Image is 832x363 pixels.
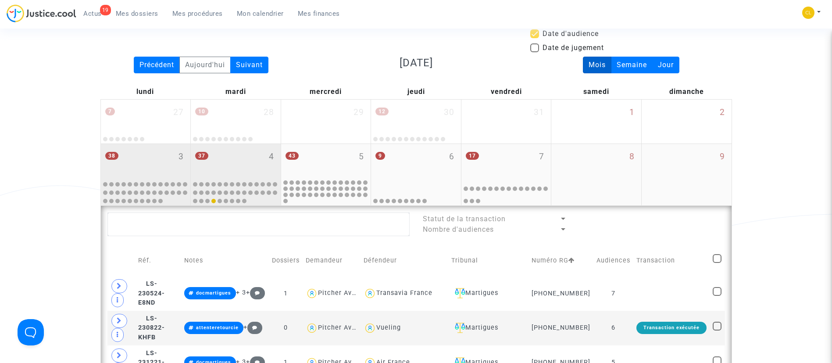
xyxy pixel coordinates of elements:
div: dimanche [642,84,732,99]
span: + [246,289,265,296]
td: Dossiers [269,245,303,276]
img: 6fca9af68d76bfc0a5525c74dfee314f [802,7,814,19]
td: [PHONE_NUMBER] [528,311,593,345]
div: samedi novembre 1 [551,100,641,144]
div: vendredi [461,84,551,99]
img: icon-user.svg [364,287,376,300]
div: jeudi novembre 6, 9 events, click to expand [371,144,461,178]
div: vendredi octobre 31 [461,100,551,144]
a: Mes procédures [165,7,230,20]
span: docmartigues [196,290,231,296]
h3: [DATE] [315,57,517,69]
a: Mon calendrier [230,7,291,20]
div: Pitcher Avocat [318,324,366,331]
td: Numéro RG [528,245,593,276]
div: Précédent [134,57,180,73]
span: 5 [359,151,364,163]
div: lundi octobre 27, 7 events, click to expand [101,100,191,134]
td: Défendeur [361,245,448,276]
td: 7 [593,276,633,311]
span: 27 [173,106,184,119]
span: 38 [105,152,118,160]
span: Statut de la transaction [423,215,506,223]
span: 7 [105,108,115,115]
td: 0 [269,311,303,345]
td: Audiences [593,245,633,276]
td: Réf. [135,245,181,276]
div: vendredi novembre 7, 17 events, click to expand [461,144,551,178]
span: 3 [179,151,184,163]
span: + 3 [236,289,246,296]
div: Transavia France [376,289,432,297]
div: Transaction exécutée [636,322,707,334]
div: Aujourd'hui [179,57,231,73]
td: 1 [269,276,303,311]
div: Martigues [451,288,525,298]
div: lundi [100,84,191,99]
span: 1 [629,106,635,119]
div: Suivant [230,57,268,73]
a: Mes finances [291,7,347,20]
div: samedi novembre 8 [551,144,641,205]
span: Actus [83,10,102,18]
span: Date d'audience [543,29,599,39]
td: Demandeur [303,245,361,276]
span: 31 [534,106,544,119]
span: 28 [264,106,274,119]
span: 6 [449,151,454,163]
iframe: Help Scout Beacon - Open [18,319,44,345]
img: icon-user.svg [306,287,318,300]
div: mercredi novembre 5, 43 events, click to expand [281,144,371,178]
img: icon-faciliter-sm.svg [455,288,465,298]
span: LS-230524-E8ND [138,280,165,306]
span: 17 [466,152,479,160]
span: 9 [375,152,385,160]
span: Mes finances [298,10,340,18]
span: LS-230822-KHFB [138,315,165,341]
a: 19Actus [76,7,109,20]
img: icon-user.svg [364,322,376,334]
div: Semaine [611,57,653,73]
div: mardi novembre 4, 37 events, click to expand [191,144,281,178]
span: 9 [720,151,725,163]
div: Pitcher Avocat [318,289,366,297]
span: 12 [375,108,389,115]
td: Notes [181,245,269,276]
div: jeudi [371,84,461,99]
span: Mon calendrier [237,10,284,18]
div: mardi octobre 28, 10 events, click to expand [191,100,281,134]
div: jeudi octobre 30, 12 events, click to expand [371,100,461,134]
span: Nombre d'audiences [423,225,494,234]
div: samedi [551,84,642,99]
td: Transaction [633,245,710,276]
td: 6 [593,311,633,345]
img: icon-faciliter-sm.svg [455,323,465,333]
td: [PHONE_NUMBER] [528,276,593,311]
img: jc-logo.svg [7,4,76,22]
span: attenteretourcie [196,325,239,331]
a: Mes dossiers [109,7,165,20]
div: lundi novembre 3, 38 events, click to expand [101,144,191,178]
div: mercredi [281,84,371,99]
td: Tribunal [448,245,528,276]
span: 10 [195,108,208,115]
div: dimanche novembre 9 [642,144,732,205]
span: Mes procédures [172,10,223,18]
div: Martigues [451,323,525,333]
img: icon-user.svg [306,322,318,334]
span: 2 [720,106,725,119]
div: mercredi octobre 29 [281,100,371,144]
div: Vueling [376,324,401,331]
div: Mois [583,57,611,73]
span: 30 [444,106,454,119]
span: 7 [539,151,544,163]
span: 29 [354,106,364,119]
div: 19 [100,5,111,15]
div: dimanche novembre 2 [642,100,732,144]
div: Jour [652,57,679,73]
span: + [243,323,262,331]
span: 8 [629,151,635,163]
span: 37 [195,152,208,160]
span: 4 [269,151,274,163]
span: 43 [286,152,299,160]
